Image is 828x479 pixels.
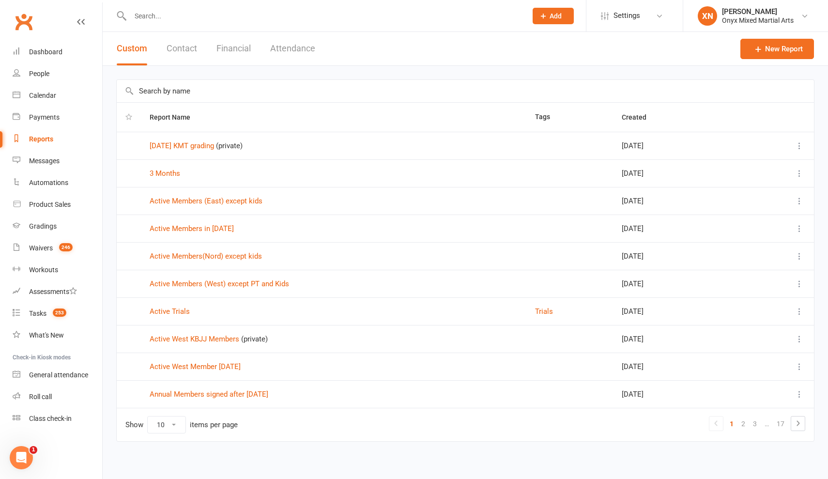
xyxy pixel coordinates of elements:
div: Dashboard [29,48,62,56]
span: Created [622,113,657,121]
a: Active Members(Nord) except kids [150,252,262,261]
div: XN [698,6,717,26]
a: 17 [773,417,788,431]
td: [DATE] [613,297,743,325]
span: 1 [30,446,37,454]
a: 3 Months [150,169,180,178]
a: Active West Member [DATE] [150,362,241,371]
a: Active Members (West) except PT and Kids [150,279,289,288]
div: Show [125,416,238,433]
span: 246 [59,243,73,251]
td: [DATE] [613,242,743,270]
div: Waivers [29,244,53,252]
a: Product Sales [13,194,102,216]
a: Calendar [13,85,102,107]
button: Created [622,111,657,123]
td: [DATE] [613,353,743,380]
a: Active Trials [150,307,190,316]
span: (private) [216,141,243,150]
td: [DATE] [613,159,743,187]
a: Assessments [13,281,102,303]
div: Workouts [29,266,58,274]
a: Dashboard [13,41,102,63]
button: Financial [216,32,251,65]
div: [PERSON_NAME] [722,7,794,16]
a: Reports [13,128,102,150]
a: Clubworx [12,10,36,34]
a: Annual Members signed after [DATE] [150,390,268,399]
td: [DATE] [613,325,743,353]
span: Report Name [150,113,201,121]
td: [DATE] [613,215,743,242]
a: 3 [749,417,761,431]
a: New Report [740,39,814,59]
a: Automations [13,172,102,194]
button: Trials [535,306,553,317]
button: Custom [117,32,147,65]
button: Report Name [150,111,201,123]
div: Assessments [29,288,77,295]
td: [DATE] [613,187,743,215]
button: Contact [167,32,197,65]
a: 2 [737,417,749,431]
a: Payments [13,107,102,128]
div: Onyx Mixed Martial Arts [722,16,794,25]
div: Reports [29,135,53,143]
a: Workouts [13,259,102,281]
div: Gradings [29,222,57,230]
a: Active Members in [DATE] [150,224,234,233]
span: 253 [53,309,66,317]
a: Messages [13,150,102,172]
a: Waivers 246 [13,237,102,259]
span: Add [550,12,562,20]
div: Automations [29,179,68,186]
input: Search by name [117,80,814,102]
div: People [29,70,49,77]
a: Class kiosk mode [13,408,102,430]
div: Product Sales [29,201,71,208]
a: … [761,417,773,431]
td: [DATE] [613,132,743,159]
td: [DATE] [613,380,743,408]
div: Calendar [29,92,56,99]
button: Attendance [270,32,315,65]
a: [DATE] KMT grading [150,141,214,150]
a: Gradings [13,216,102,237]
a: People [13,63,102,85]
a: What's New [13,324,102,346]
span: (private) [241,335,268,343]
a: Active West KBJJ Members [150,335,239,343]
a: General attendance kiosk mode [13,364,102,386]
div: Payments [29,113,60,121]
td: [DATE] [613,270,743,297]
iframe: Intercom live chat [10,446,33,469]
div: Roll call [29,393,52,401]
div: What's New [29,331,64,339]
th: Tags [526,103,613,132]
input: Search... [127,9,520,23]
div: items per page [190,421,238,429]
div: Tasks [29,309,46,317]
a: Active Members (East) except kids [150,197,262,205]
div: General attendance [29,371,88,379]
a: Roll call [13,386,102,408]
div: Class check-in [29,415,72,422]
a: Tasks 253 [13,303,102,324]
span: Settings [613,5,640,27]
button: Add [533,8,574,24]
a: 1 [726,417,737,431]
div: Messages [29,157,60,165]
